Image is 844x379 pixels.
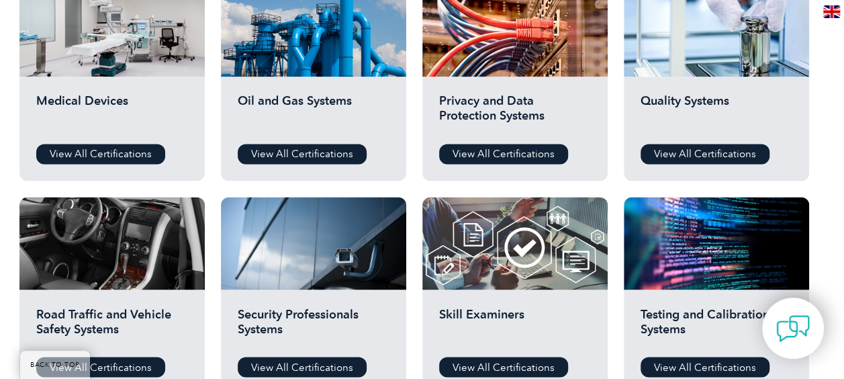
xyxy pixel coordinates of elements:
[823,5,840,18] img: en
[439,306,591,347] h2: Skill Examiners
[238,306,389,347] h2: Security Professionals Systems
[238,144,367,164] a: View All Certifications
[36,93,188,134] h2: Medical Devices
[36,144,165,164] a: View All Certifications
[439,93,591,134] h2: Privacy and Data Protection Systems
[776,312,810,345] img: contact-chat.png
[439,144,568,164] a: View All Certifications
[641,93,792,134] h2: Quality Systems
[641,144,769,164] a: View All Certifications
[20,351,90,379] a: BACK TO TOP
[641,306,792,347] h2: Testing and Calibration Systems
[36,306,188,347] h2: Road Traffic and Vehicle Safety Systems
[439,357,568,377] a: View All Certifications
[36,357,165,377] a: View All Certifications
[641,357,769,377] a: View All Certifications
[238,93,389,134] h2: Oil and Gas Systems
[238,357,367,377] a: View All Certifications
